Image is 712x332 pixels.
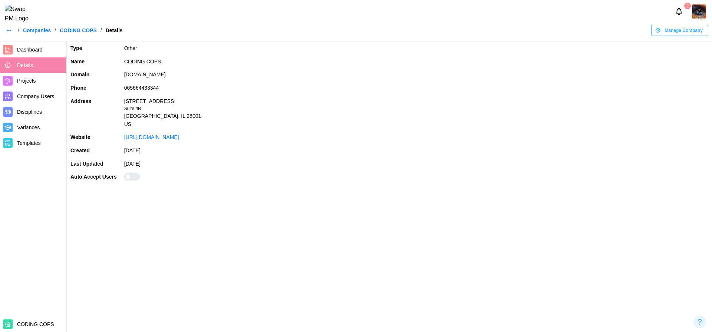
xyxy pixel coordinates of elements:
[651,25,708,36] button: Manage Company
[67,42,121,55] td: Type
[67,170,121,184] td: Auto Accept Users
[100,28,102,33] div: /
[67,144,121,157] td: Created
[684,3,691,9] div: 2
[124,97,708,106] div: [STREET_ADDRESS]
[17,321,54,327] span: CODING COPS
[55,28,56,33] div: /
[124,134,179,140] a: [URL][DOMAIN_NAME]
[17,62,33,68] span: Details
[60,28,97,33] a: CODING COPS
[124,105,708,112] div: Suite 4B
[121,68,712,82] td: [DOMAIN_NAME]
[67,55,121,69] td: Name
[17,93,54,99] span: Company Users
[692,4,706,19] a: Zulqarnain Khalil
[121,42,712,55] td: Other
[17,109,42,115] span: Disciplines
[5,5,35,23] img: Swap PM Logo
[17,124,40,130] span: Variances
[67,157,121,171] td: Last Updated
[18,28,19,33] div: /
[67,82,121,95] td: Phone
[124,112,708,120] div: [GEOGRAPHIC_DATA], IL 28001
[67,131,121,144] td: Website
[121,157,712,171] td: [DATE]
[121,82,712,95] td: 065664433344
[17,140,41,146] span: Templates
[665,25,703,36] span: Manage Company
[67,68,121,82] td: Domain
[121,144,712,157] td: [DATE]
[17,47,43,53] span: Dashboard
[673,5,685,18] button: Notifications
[67,95,121,131] td: Address
[121,55,712,69] td: CODING COPS
[124,120,708,129] div: US
[692,4,706,19] img: 2Q==
[17,78,36,84] span: Projects
[106,28,123,33] div: Details
[23,28,51,33] a: Companies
